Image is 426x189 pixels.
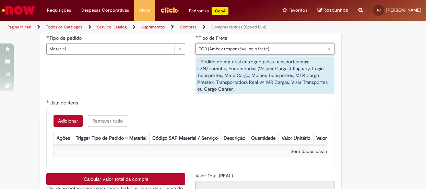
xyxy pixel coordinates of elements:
[1,3,36,17] img: ServiceNow
[46,100,49,103] span: Obrigatório Preenchido
[196,35,199,38] span: Obrigatório Preenchido
[49,100,79,106] span: Lista de Itens
[199,35,229,41] span: Tipo de Frete
[54,132,73,145] th: Ações
[5,21,279,34] ul: Trilhas de página
[180,24,197,30] a: Compras
[288,7,307,14] span: Favoritos
[8,24,31,30] a: Página inicial
[46,35,49,38] span: Obrigatório Preenchido
[139,7,150,14] span: More
[54,115,83,127] button: Add a row for Lista de Itens
[199,43,320,54] span: FOB (Ambev responsável pelo frete)
[323,7,348,13] span: Rascunhos
[49,43,171,54] span: Material
[141,24,165,30] a: Suprimentos
[221,132,248,145] th: Descrição
[149,132,221,145] th: Código SAP Material / Serviço
[196,172,234,179] label: Somente leitura - Valor Total (REAL)
[377,8,381,12] span: AR
[46,173,185,185] button: Calcular valor total da compra
[46,24,82,30] a: Todos os Catálogos
[313,132,357,145] th: Valor Total Moeda
[49,35,83,41] span: Tipo de pedido
[279,132,313,145] th: Valor Unitário
[318,7,348,14] a: Rascunhos
[160,5,179,15] img: click_logo_yellow_360x200.png
[47,7,71,14] span: Requisições
[97,24,127,30] a: Service Catalog
[248,132,279,145] th: Quantidade
[196,56,334,94] div: - Pedido de material entregue pelas transportadoras: LZN/Luizinho, Encomendas (Vésper Cargas), It...
[81,7,129,14] span: Despesas Corporativas
[212,7,228,15] p: +GenAi
[73,132,149,145] th: Trigger Tipo de Pedido = Material
[386,7,421,13] span: [PERSON_NAME]
[211,24,267,30] a: Compras rápidas (Speed Buy)
[189,7,228,15] div: Padroniza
